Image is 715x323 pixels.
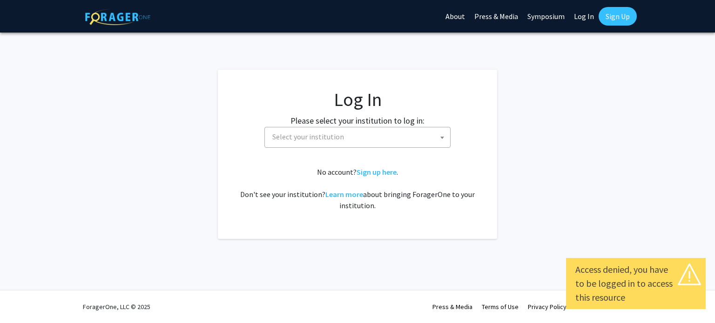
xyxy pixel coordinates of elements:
img: ForagerOne Logo [85,9,150,25]
a: Press & Media [432,303,472,311]
div: ForagerOne, LLC © 2025 [83,290,150,323]
a: Terms of Use [482,303,519,311]
span: Select your institution [272,132,344,141]
div: No account? . Don't see your institution? about bringing ForagerOne to your institution. [236,166,479,211]
a: Learn more about bringing ForagerOne to your institution [325,190,363,199]
a: Privacy Policy [528,303,567,311]
label: Please select your institution to log in: [290,114,425,127]
span: Select your institution [264,127,451,148]
span: Select your institution [269,127,450,146]
a: Sign up here [357,167,397,177]
a: Sign Up [599,7,637,26]
div: Access denied, you have to be logged in to access this resource [575,263,696,304]
h1: Log In [236,88,479,111]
